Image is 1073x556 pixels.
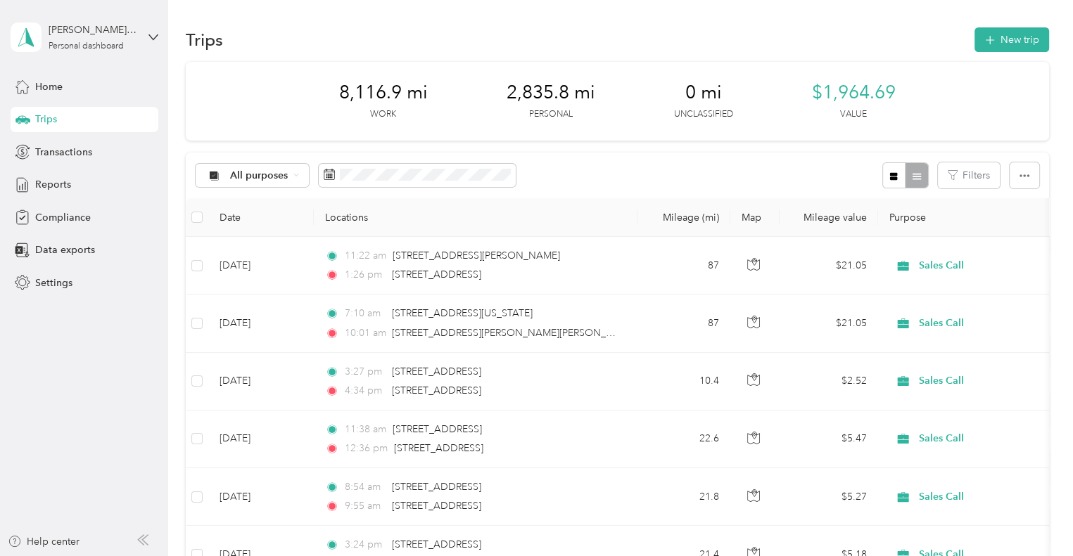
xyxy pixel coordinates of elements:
[345,248,386,264] span: 11:22 am
[35,243,95,257] span: Data exports
[8,534,80,549] button: Help center
[208,237,314,295] td: [DATE]
[919,258,1048,273] span: Sales Call
[35,210,91,225] span: Compliance
[812,82,896,104] span: $1,964.69
[393,250,560,261] span: [STREET_ADDRESS][PERSON_NAME]
[345,306,385,321] span: 7:10 am
[780,353,878,410] td: $2.52
[919,489,1048,505] span: Sales Call
[345,498,385,514] span: 9:55 am
[35,112,57,127] span: Trips
[345,267,385,283] span: 1:26 pm
[208,410,314,468] td: [DATE]
[345,383,385,399] span: 4:34 pm
[392,538,481,550] span: [STREET_ADDRESS]
[685,82,722,104] span: 0 mi
[974,27,1049,52] button: New trip
[637,295,730,352] td: 87
[392,269,481,280] span: [STREET_ADDRESS]
[780,468,878,526] td: $5.27
[393,423,482,435] span: [STREET_ADDRESS]
[392,366,481,377] span: [STREET_ADDRESS]
[780,410,878,468] td: $5.47
[35,177,71,192] span: Reports
[345,537,385,552] span: 3:24 pm
[780,237,878,295] td: $21.05
[208,468,314,526] td: [DATE]
[392,500,481,512] span: [STREET_ADDRESS]
[394,442,483,454] span: [STREET_ADDRESS]
[780,295,878,352] td: $21.05
[35,276,72,290] span: Settings
[938,162,1000,188] button: Filters
[208,295,314,352] td: [DATE]
[919,316,1048,331] span: Sales Call
[49,42,124,51] div: Personal dashboard
[370,108,396,121] p: Work
[529,108,573,121] p: Personal
[674,108,733,121] p: Unclassified
[780,198,878,237] th: Mileage value
[314,198,637,237] th: Locations
[507,82,595,104] span: 2,835.8 mi
[345,441,388,456] span: 12:36 pm
[345,479,385,495] span: 8:54 am
[345,325,385,341] span: 10:01 am
[35,79,63,94] span: Home
[230,171,288,181] span: All purposes
[392,307,533,319] span: [STREET_ADDRESS][US_STATE]
[637,198,730,237] th: Mileage (mi)
[339,82,428,104] span: 8,116.9 mi
[392,481,481,493] span: [STREET_ADDRESS]
[392,327,689,339] span: [STREET_ADDRESS][PERSON_NAME][PERSON_NAME][US_STATE]
[840,108,867,121] p: Value
[919,431,1048,446] span: Sales Call
[637,353,730,410] td: 10.4
[637,410,730,468] td: 22.6
[208,353,314,410] td: [DATE]
[345,364,385,380] span: 3:27 pm
[919,373,1048,389] span: Sales Call
[186,32,223,47] h1: Trips
[392,384,481,396] span: [STREET_ADDRESS]
[345,422,386,437] span: 11:38 am
[730,198,780,237] th: Map
[35,145,92,160] span: Transactions
[49,22,136,37] div: [PERSON_NAME] Good
[994,477,1073,556] iframe: Everlance-gr Chat Button Frame
[637,237,730,295] td: 87
[208,198,314,237] th: Date
[637,468,730,526] td: 21.8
